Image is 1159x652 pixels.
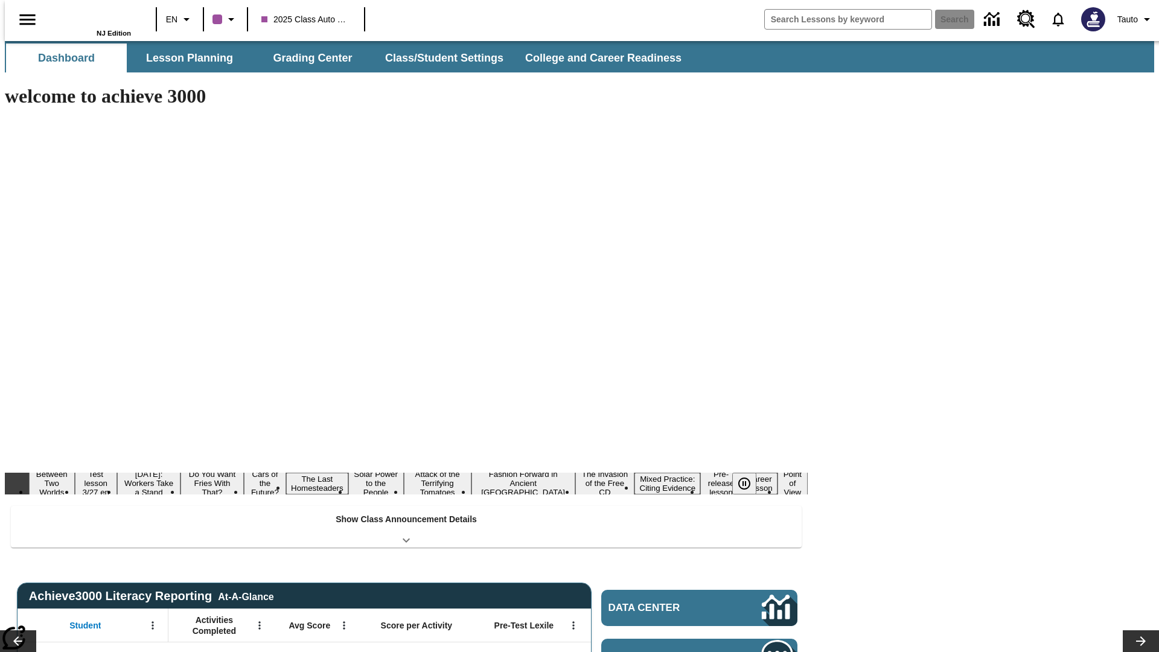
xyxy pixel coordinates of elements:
span: NJ Edition [97,30,131,37]
button: Slide 7 Solar Power to the People [348,468,404,499]
span: Achieve3000 Literacy Reporting [29,589,274,603]
button: Class color is purple. Change class color [208,8,243,30]
div: Home [53,4,131,37]
button: Class/Student Settings [375,43,513,72]
button: Slide 2 Test lesson 3/27 en [75,468,117,499]
button: Open Menu [251,616,269,634]
button: Dashboard [6,43,127,72]
button: Slide 5 Cars of the Future? [244,468,286,499]
p: Show Class Announcement Details [336,513,477,526]
button: Lesson Planning [129,43,250,72]
button: Open Menu [144,616,162,634]
button: Slide 12 Pre-release lesson [700,468,741,499]
button: Language: EN, Select a language [161,8,199,30]
span: 2025 Class Auto Grade 13 [261,13,351,26]
div: SubNavbar [5,43,692,72]
span: Score per Activity [381,620,453,631]
span: Student [69,620,101,631]
span: Activities Completed [174,615,254,636]
button: Slide 11 Mixed Practice: Citing Evidence [634,473,700,494]
button: Slide 4 Do You Want Fries With That? [180,468,244,499]
button: Slide 9 Fashion Forward in Ancient Rome [471,468,575,499]
button: Slide 14 Point of View [777,468,808,499]
button: Lesson carousel, Next [1123,630,1159,652]
div: Pause [732,473,768,494]
span: Avg Score [289,620,330,631]
div: Show Class Announcement Details [11,506,802,548]
input: search field [765,10,931,29]
button: Slide 10 The Invasion of the Free CD [575,468,635,499]
a: Resource Center, Will open in new tab [1010,3,1042,36]
button: Slide 8 Attack of the Terrifying Tomatoes [404,468,471,499]
a: Home [53,5,131,30]
a: Data Center [601,590,797,626]
button: Select a new avatar [1074,4,1113,35]
button: Slide 1 Between Two Worlds [29,468,75,499]
button: Profile/Settings [1113,8,1159,30]
span: EN [166,13,177,26]
a: Notifications [1042,4,1074,35]
span: Tauto [1117,13,1138,26]
button: College and Career Readiness [516,43,691,72]
span: Data Center [608,602,721,614]
img: Avatar [1081,7,1105,31]
button: Grading Center [252,43,373,72]
h1: welcome to achieve 3000 [5,85,808,107]
span: Pre-Test Lexile [494,620,554,631]
button: Open side menu [10,2,45,37]
button: Slide 3 Labor Day: Workers Take a Stand [117,468,180,499]
button: Open Menu [564,616,583,634]
button: Open Menu [335,616,353,634]
button: Slide 6 The Last Homesteaders [286,473,348,494]
button: Pause [732,473,756,494]
div: At-A-Glance [218,589,273,602]
a: Data Center [977,3,1010,36]
div: SubNavbar [5,41,1154,72]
